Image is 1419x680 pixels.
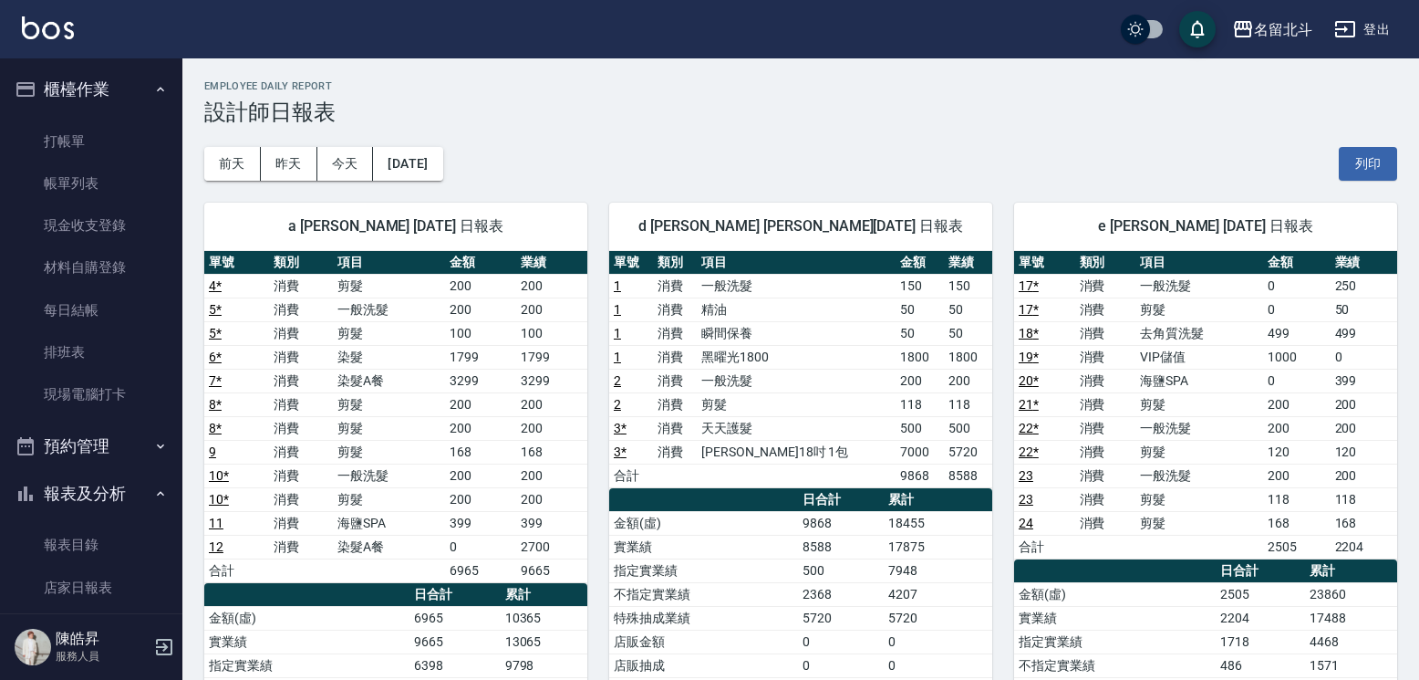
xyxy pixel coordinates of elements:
td: 剪髮 [1135,511,1263,535]
td: 消費 [269,369,334,392]
td: 實業績 [1014,606,1216,630]
td: 消費 [269,345,334,369]
td: 200 [896,369,944,392]
td: 18455 [884,511,992,535]
td: 消費 [653,416,697,440]
td: 店販抽成 [609,654,798,677]
td: 染髮A餐 [333,369,445,392]
td: 合計 [204,559,269,582]
td: 200 [445,487,516,511]
h5: 陳皓昇 [56,630,149,648]
td: 1799 [516,345,587,369]
td: 0 [1263,369,1330,392]
td: 不指定實業績 [1014,654,1216,677]
th: 類別 [269,251,334,275]
p: 服務人員 [56,648,149,664]
td: 金額(虛) [1014,582,1216,606]
td: 剪髮 [333,487,445,511]
td: 8588 [798,535,884,559]
td: 店販金額 [609,630,798,654]
table: a dense table [609,251,992,488]
td: 消費 [1075,369,1136,392]
td: 168 [516,440,587,464]
div: 名留北斗 [1254,18,1312,41]
td: 指定實業績 [204,654,409,677]
td: 2368 [798,582,884,606]
td: 消費 [653,440,697,464]
th: 單號 [204,251,269,275]
th: 項目 [697,251,895,275]
td: 剪髮 [1135,440,1263,464]
td: 海鹽SPA [1135,369,1263,392]
th: 累計 [501,583,587,607]
td: 消費 [1075,487,1136,511]
button: 報表及分析 [7,470,175,518]
td: 剪髮 [1135,487,1263,511]
button: 櫃檯作業 [7,66,175,113]
td: 0 [1331,345,1397,369]
td: 500 [944,416,992,440]
a: 材料自購登錄 [7,246,175,288]
td: 200 [445,416,516,440]
th: 項目 [1135,251,1263,275]
td: 3299 [445,369,516,392]
td: 2505 [1263,535,1330,559]
th: 業績 [1331,251,1397,275]
a: 9 [209,445,216,459]
table: a dense table [204,251,587,583]
td: 消費 [269,464,334,487]
td: 200 [516,487,587,511]
td: 9798 [501,654,587,677]
td: 200 [445,392,516,416]
td: 消費 [269,511,334,535]
td: 120 [1331,440,1397,464]
td: 17875 [884,535,992,559]
span: a [PERSON_NAME] [DATE] 日報表 [226,217,565,235]
td: 瞬間保養 [697,321,895,345]
td: 精油 [697,298,895,321]
td: 剪髮 [333,392,445,416]
td: 消費 [653,369,697,392]
td: 消費 [653,345,697,369]
td: 消費 [1075,392,1136,416]
td: 500 [896,416,944,440]
td: 合計 [609,464,653,487]
td: 消費 [1075,440,1136,464]
a: 23 [1019,492,1033,507]
td: 剪髮 [333,274,445,298]
h3: 設計師日報表 [204,99,1397,125]
td: 1800 [896,345,944,369]
td: 去角質洗髮 [1135,321,1263,345]
td: 200 [516,416,587,440]
td: 2204 [1216,606,1305,630]
td: 一般洗髮 [333,464,445,487]
td: 金額(虛) [609,511,798,535]
a: 11 [209,516,223,530]
a: 24 [1019,516,1033,530]
img: Person [15,629,51,665]
td: 2505 [1216,582,1305,606]
th: 類別 [653,251,697,275]
td: [PERSON_NAME]18吋 1包 [697,440,895,464]
a: 互助日報表 [7,609,175,651]
td: 250 [1331,274,1397,298]
td: 實業績 [609,535,798,559]
th: 單號 [609,251,653,275]
th: 金額 [445,251,516,275]
td: 200 [516,298,587,321]
td: 一般洗髮 [1135,416,1263,440]
a: 12 [209,539,223,554]
td: 23860 [1305,582,1397,606]
td: 黑曜光1800 [697,345,895,369]
th: 日合計 [1216,560,1305,583]
td: 6965 [445,559,516,582]
td: 0 [884,654,992,677]
td: 100 [516,321,587,345]
td: 消費 [1075,345,1136,369]
td: 一般洗髮 [1135,464,1263,487]
td: 消費 [1075,511,1136,535]
td: 消費 [1075,321,1136,345]
a: 1 [614,278,621,293]
td: 168 [445,440,516,464]
a: 打帳單 [7,120,175,162]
